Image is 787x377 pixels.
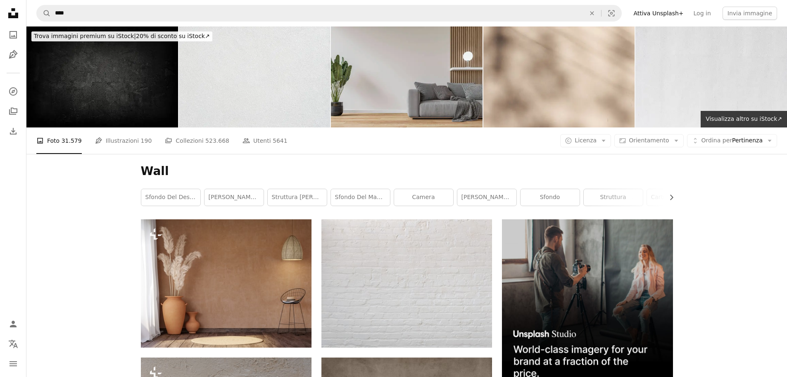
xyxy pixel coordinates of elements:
form: Trova visual in tutto il sito [36,5,622,22]
span: Visualizza altro su iStock ↗ [706,115,782,122]
button: Ricerca visiva [602,5,621,21]
img: Sfondo [179,26,330,127]
a: Collezioni 523.668 [165,127,229,154]
a: Attiva Unsplash+ [628,7,688,20]
a: camera [394,189,453,206]
span: 190 [141,136,152,145]
a: Accedi / Registrati [5,316,21,332]
a: Foto [5,26,21,43]
a: struttura [PERSON_NAME] [268,189,327,206]
a: Utenti 5641 [243,127,288,154]
span: Licenza [575,137,597,144]
button: Cerca su Unsplash [37,5,51,21]
span: 523.668 [205,136,229,145]
img: Camera vuota in stile locale con parete arancione vuota 3d render, ci sono vecchi pavimenti in le... [141,219,311,348]
span: 20% di sconto su iStock ↗ [34,33,210,39]
span: 5641 [273,136,288,145]
span: Pertinenza [701,137,763,145]
a: Sfondo del MacBook [331,189,390,206]
button: scorri la lista a destra [664,189,673,206]
img: muro di mattoni bianchi [321,219,492,348]
img: Parte di un muro di cemento beige con ombre [483,26,635,127]
a: struttura [584,189,643,206]
a: Trova immagini premium su iStock|20% di sconto su iStock↗ [26,26,217,46]
a: sfondo [521,189,580,206]
button: Menu [5,355,21,372]
a: Illustrazioni 190 [95,127,152,154]
button: Licenza [560,134,611,147]
a: [PERSON_NAME] [PERSON_NAME] [204,189,264,206]
a: muro di mattoni bianchi [321,280,492,287]
button: Lingua [5,336,21,352]
h1: Wall [141,164,673,179]
a: Log in [689,7,716,20]
a: Visualizza altro su iStock↗ [701,111,787,127]
button: Invia immagine [723,7,777,20]
img: Grunge parete [26,26,178,127]
button: Ordina perPertinenza [687,134,777,147]
a: Camera vuota in stile locale con parete arancione vuota 3d render, ci sono vecchi pavimenti in le... [141,280,311,287]
a: Cronologia download [5,123,21,139]
img: Sfondo bianco grunge Parete di cemento [635,26,787,127]
a: Collezioni [5,103,21,120]
button: Elimina [583,5,601,21]
img: Interni moderni: un soggiorno con un divano grigio, sfondo e decorazione a parete rivestita di pa... [331,26,483,127]
span: Ordina per [701,137,732,144]
span: Trova immagini premium su iStock | [34,33,136,39]
a: Esplora [5,83,21,100]
button: Orientamento [614,134,683,147]
span: Orientamento [629,137,669,144]
a: carta da parati 4k [647,189,706,206]
a: sfondo del desktop [141,189,200,206]
a: Illustrazioni [5,46,21,63]
a: [PERSON_NAME] di strada [457,189,516,206]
